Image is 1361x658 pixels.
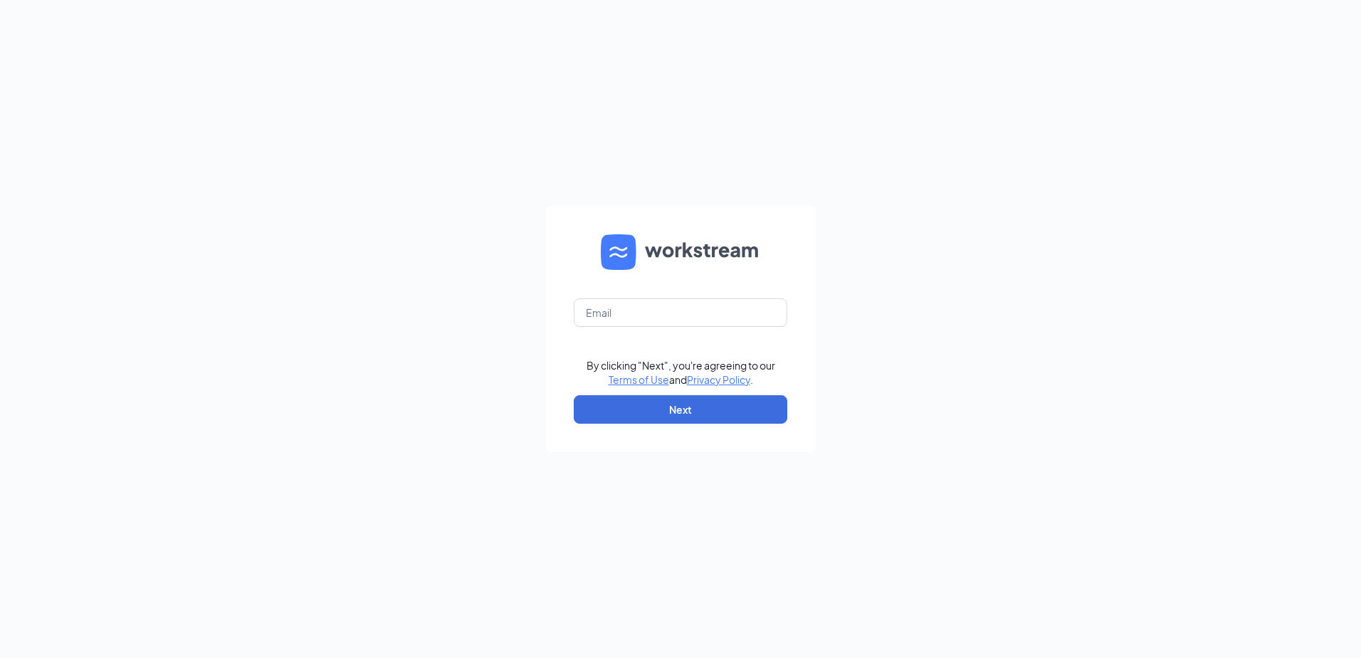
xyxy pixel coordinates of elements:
input: Email [574,298,787,327]
img: WS logo and Workstream text [601,234,760,270]
div: By clicking "Next", you're agreeing to our and . [587,358,775,387]
a: Privacy Policy [687,373,750,386]
button: Next [574,395,787,424]
a: Terms of Use [609,373,669,386]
